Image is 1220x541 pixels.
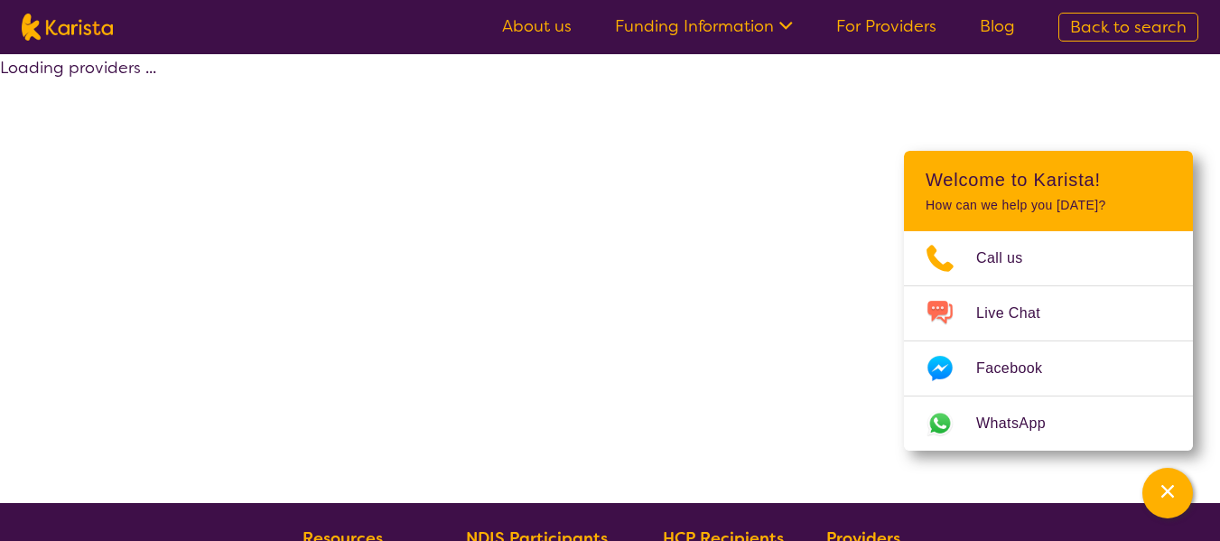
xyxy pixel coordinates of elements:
button: Channel Menu [1142,468,1193,518]
img: Karista logo [22,14,113,41]
span: Call us [976,245,1045,272]
a: About us [502,15,572,37]
span: Back to search [1070,16,1187,38]
span: Facebook [976,355,1064,382]
a: Back to search [1058,13,1198,42]
a: For Providers [836,15,936,37]
div: Channel Menu [904,151,1193,451]
span: WhatsApp [976,410,1067,437]
a: Funding Information [615,15,793,37]
h2: Welcome to Karista! [926,169,1171,191]
p: How can we help you [DATE]? [926,198,1171,213]
a: Blog [980,15,1015,37]
span: Live Chat [976,300,1062,327]
a: Web link opens in a new tab. [904,396,1193,451]
ul: Choose channel [904,231,1193,451]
